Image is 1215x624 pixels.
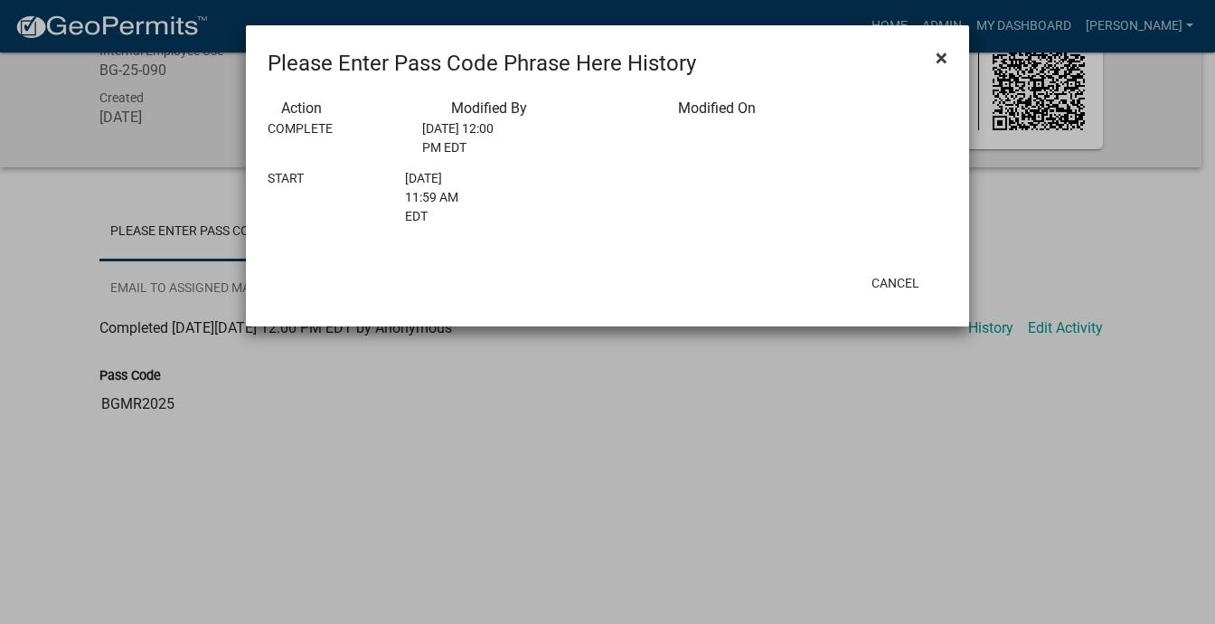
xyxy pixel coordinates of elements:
[254,169,313,226] div: Start
[664,98,947,119] div: Modified On
[254,119,320,157] div: Complete
[268,47,696,80] h4: Please Enter Pass Code Phrase Here History
[409,119,519,157] div: [DATE] 12:00 PM EDT
[921,33,962,83] button: Close
[857,267,934,299] button: Cancel
[936,45,947,71] span: ×
[268,119,505,157] button: Complete[DATE] 12:00 PM EDT
[268,98,438,119] div: Action
[438,98,664,119] div: Modified By
[268,169,476,226] button: Start[DATE] 11:59 AM EDT
[391,169,490,226] div: [DATE] 11:59 AM EDT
